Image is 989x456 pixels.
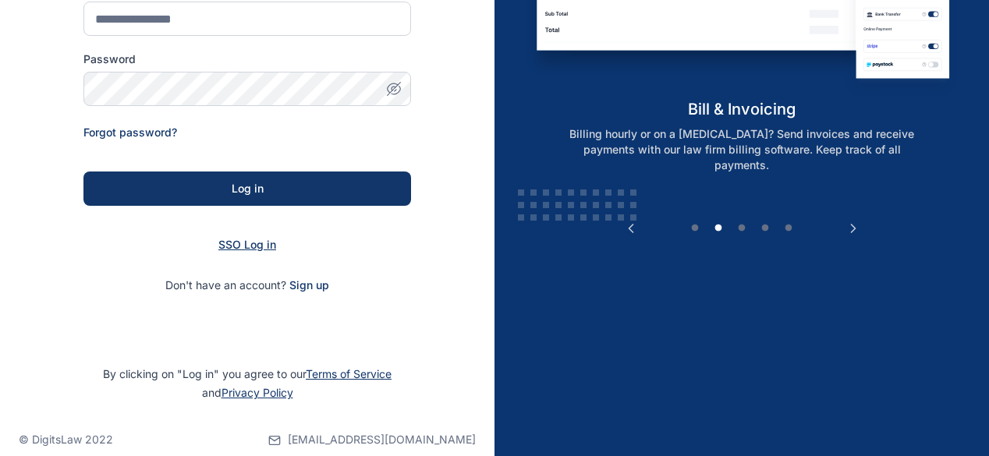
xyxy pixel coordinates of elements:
[222,386,293,399] a: Privacy Policy
[687,221,703,236] button: 1
[288,432,476,447] span: [EMAIL_ADDRESS][DOMAIN_NAME]
[289,277,329,293] span: Sign up
[83,277,411,293] p: Don't have an account?
[734,221,750,236] button: 3
[623,221,639,236] button: Previous
[781,221,796,236] button: 5
[542,126,941,173] p: Billing hourly or on a [MEDICAL_DATA]? Send invoices and receive payments with our law firm billi...
[19,432,113,447] p: © DigitsLaw 2022
[83,51,411,67] label: Password
[306,367,392,380] a: Terms of Service
[757,221,773,236] button: 4
[845,221,861,236] button: Next
[108,181,386,196] div: Log in
[289,278,329,292] a: Sign up
[83,125,177,139] a: Forgot password?
[711,221,726,236] button: 2
[19,365,476,402] p: By clicking on "Log in" you agree to our
[202,386,293,399] span: and
[83,171,411,206] button: Log in
[218,238,276,251] a: SSO Log in
[526,98,959,120] h5: bill & invoicing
